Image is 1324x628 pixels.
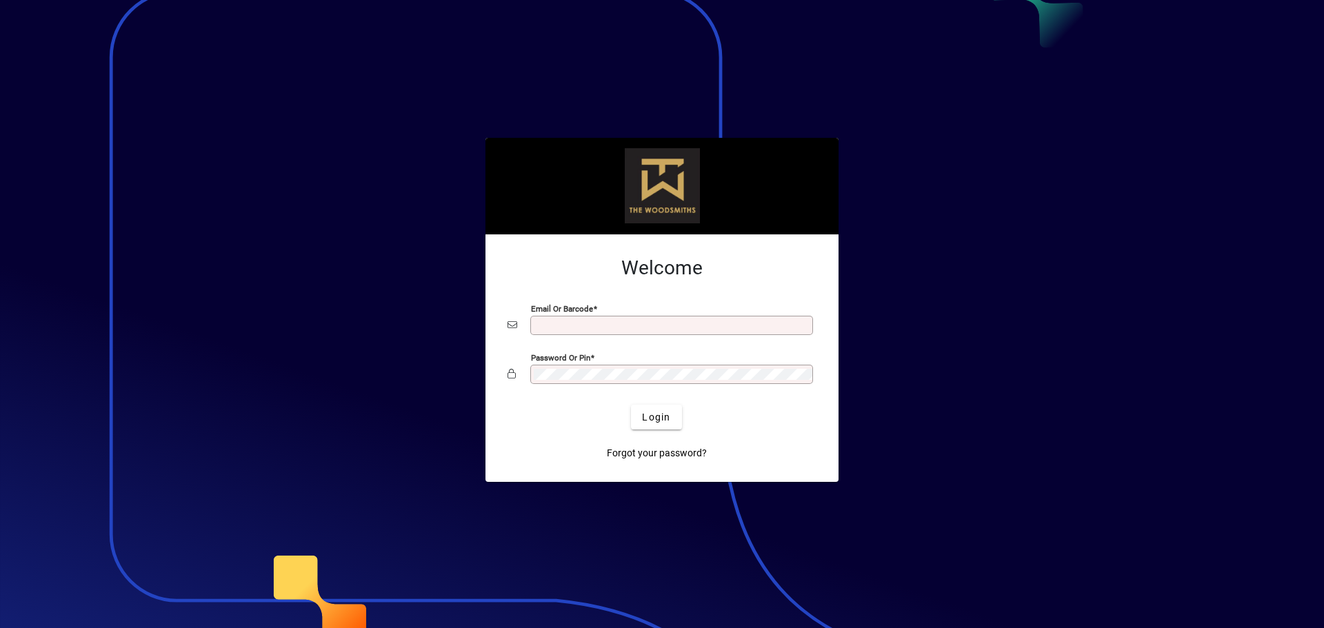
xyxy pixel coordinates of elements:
mat-label: Password or Pin [531,353,590,363]
span: Forgot your password? [607,446,707,460]
a: Forgot your password? [601,440,712,465]
span: Login [642,410,670,425]
button: Login [631,405,681,429]
h2: Welcome [508,256,816,280]
mat-label: Email or Barcode [531,304,593,314]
